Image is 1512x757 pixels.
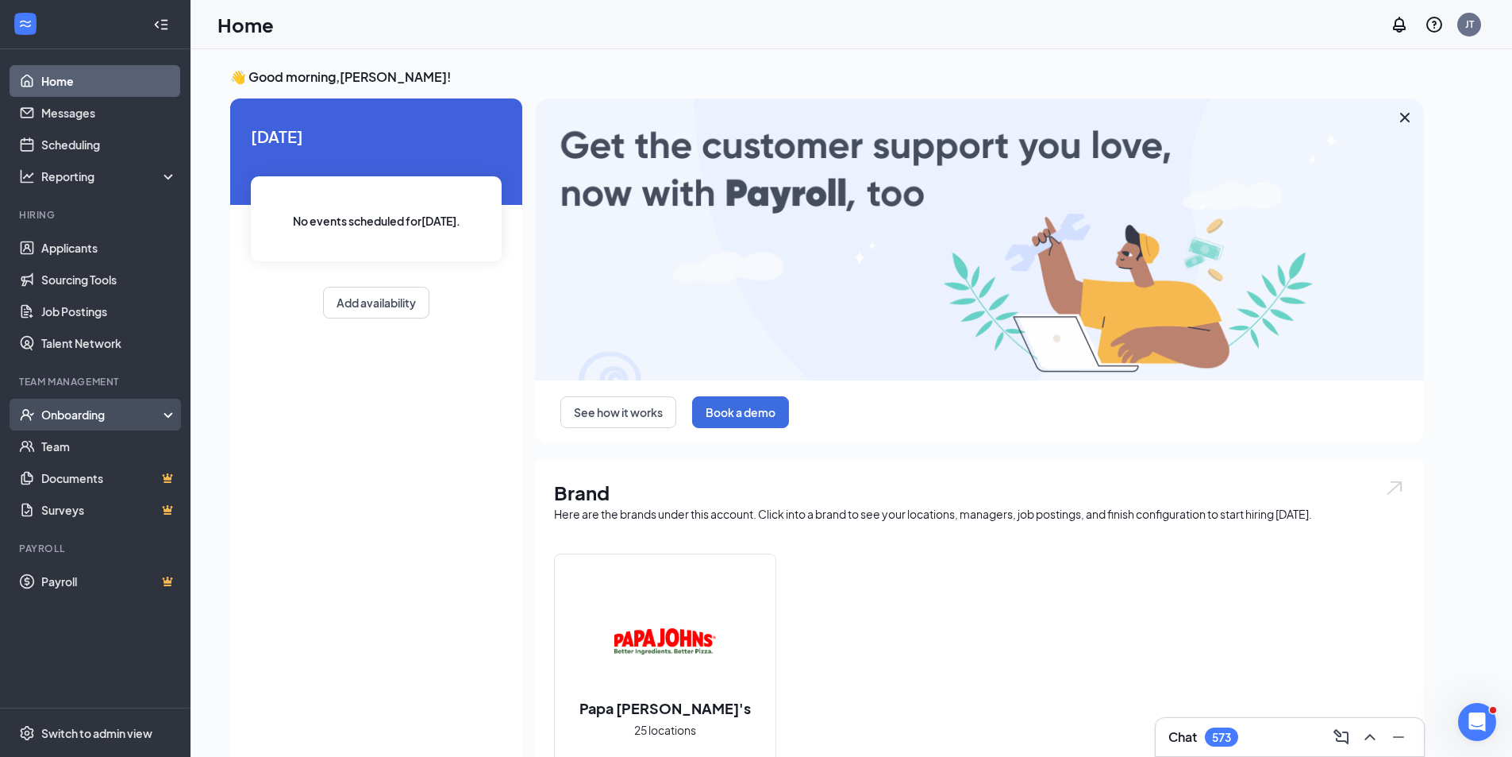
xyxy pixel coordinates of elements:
[41,264,177,295] a: Sourcing Tools
[41,129,177,160] a: Scheduling
[1465,17,1474,31] div: JT
[1332,728,1351,747] svg: ComposeMessage
[41,168,178,184] div: Reporting
[41,295,177,327] a: Job Postings
[41,725,152,741] div: Switch to admin view
[251,124,502,149] span: [DATE]
[1360,728,1379,747] svg: ChevronUp
[41,407,164,423] div: Onboarding
[19,375,174,388] div: Team Management
[41,431,177,462] a: Team
[1168,728,1197,746] h3: Chat
[614,590,716,692] img: Papa John's
[17,16,33,32] svg: WorkstreamLogo
[535,98,1424,380] img: payroll-large.gif
[1458,703,1496,741] iframe: Intercom live chat
[1389,728,1408,747] svg: Minimize
[19,725,35,741] svg: Settings
[41,232,177,264] a: Applicants
[41,65,177,97] a: Home
[564,698,767,718] h2: Papa [PERSON_NAME]'s
[323,287,429,319] button: Add availability
[19,208,174,222] div: Hiring
[19,542,174,555] div: Payroll
[41,327,177,359] a: Talent Network
[41,462,177,494] a: DocumentsCrown
[1425,15,1444,34] svg: QuestionInfo
[217,11,274,38] h1: Home
[1386,724,1411,750] button: Minimize
[1357,724,1383,750] button: ChevronUp
[692,396,789,428] button: Book a demo
[554,479,1405,506] h1: Brand
[634,721,696,739] span: 25 locations
[1329,724,1354,750] button: ComposeMessage
[1390,15,1409,34] svg: Notifications
[19,168,35,184] svg: Analysis
[1384,479,1405,497] img: open.6027fd2a22e1237b5b06.svg
[153,17,169,33] svg: Collapse
[560,396,676,428] button: See how it works
[293,212,460,230] span: No events scheduled for [DATE] .
[1395,108,1414,127] svg: Cross
[554,506,1405,522] div: Here are the brands under this account. Click into a brand to see your locations, managers, job p...
[41,566,177,597] a: PayrollCrown
[230,68,1424,86] h3: 👋 Good morning, [PERSON_NAME] !
[1212,731,1231,744] div: 573
[41,494,177,526] a: SurveysCrown
[41,97,177,129] a: Messages
[19,407,35,423] svg: UserCheck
